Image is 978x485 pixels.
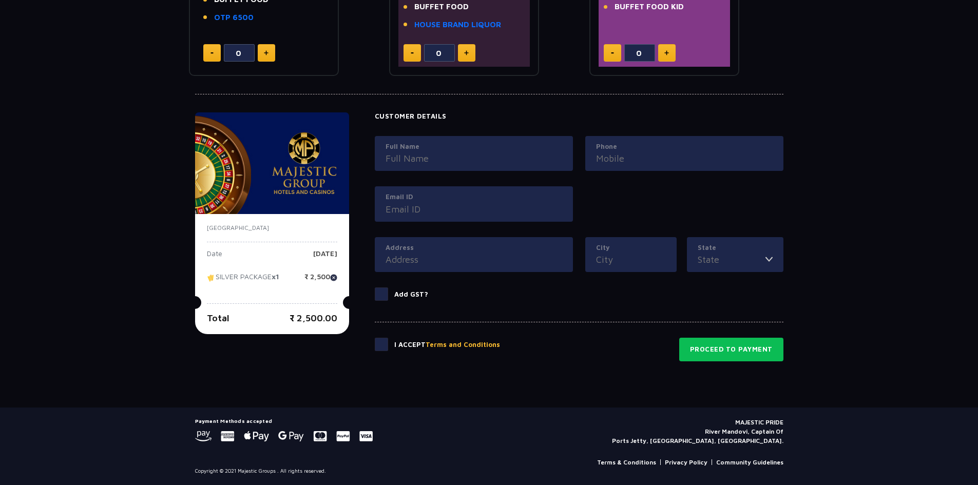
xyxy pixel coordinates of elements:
[207,223,337,232] p: [GEOGRAPHIC_DATA]
[664,50,669,55] img: plus
[195,418,373,424] h5: Payment Methods accepted
[414,1,469,13] span: BUFFET FOOD
[207,273,216,282] img: tikcet
[596,243,666,253] label: City
[464,50,469,55] img: plus
[386,202,562,216] input: Email ID
[272,273,279,281] strong: x1
[195,467,326,475] p: Copyright © 2021 Majestic Groups . All rights reserved.
[195,112,349,214] img: majesticPride-banner
[698,253,765,266] input: State
[716,458,783,467] a: Community Guidelines
[612,418,783,445] p: MAJESTIC PRIDE River Mandovi, Captain Of Ports Jetty, [GEOGRAPHIC_DATA], [GEOGRAPHIC_DATA].
[313,250,337,265] p: [DATE]
[207,311,229,325] p: Total
[207,273,279,288] p: SILVER PACKAGE
[210,52,214,54] img: minus
[214,12,254,24] a: OTP 6500
[264,50,269,55] img: plus
[596,151,773,165] input: Mobile
[375,112,783,121] h4: Customer Details
[386,151,562,165] input: Full Name
[394,289,428,300] p: Add GST?
[414,19,501,31] a: HOUSE BRAND LIQUOR
[394,340,500,350] p: I Accept
[386,142,562,152] label: Full Name
[207,250,222,265] p: Date
[698,243,773,253] label: State
[765,253,773,266] img: toggler icon
[665,458,707,467] a: Privacy Policy
[304,273,337,288] p: ₹ 2,500
[386,253,562,266] input: Address
[596,142,773,152] label: Phone
[411,52,414,54] img: minus
[290,311,337,325] p: ₹ 2,500.00
[386,243,562,253] label: Address
[386,192,562,202] label: Email ID
[597,458,656,467] a: Terms & Conditions
[426,340,500,350] button: Terms and Conditions
[596,253,666,266] input: City
[611,52,614,54] img: minus
[679,338,783,361] button: Proceed to Payment
[615,1,684,13] span: BUFFET FOOD KID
